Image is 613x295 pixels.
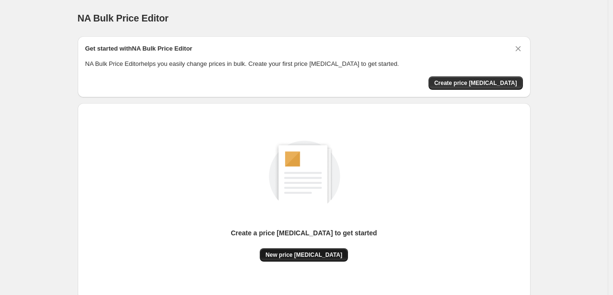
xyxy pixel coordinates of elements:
[429,76,523,90] button: Create price change job
[513,44,523,53] button: Dismiss card
[434,79,517,87] span: Create price [MEDICAL_DATA]
[266,251,342,259] span: New price [MEDICAL_DATA]
[85,59,523,69] p: NA Bulk Price Editor helps you easily change prices in bulk. Create your first price [MEDICAL_DAT...
[85,44,193,53] h2: Get started with NA Bulk Price Editor
[260,248,348,262] button: New price [MEDICAL_DATA]
[231,228,377,238] p: Create a price [MEDICAL_DATA] to get started
[78,13,169,23] span: NA Bulk Price Editor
